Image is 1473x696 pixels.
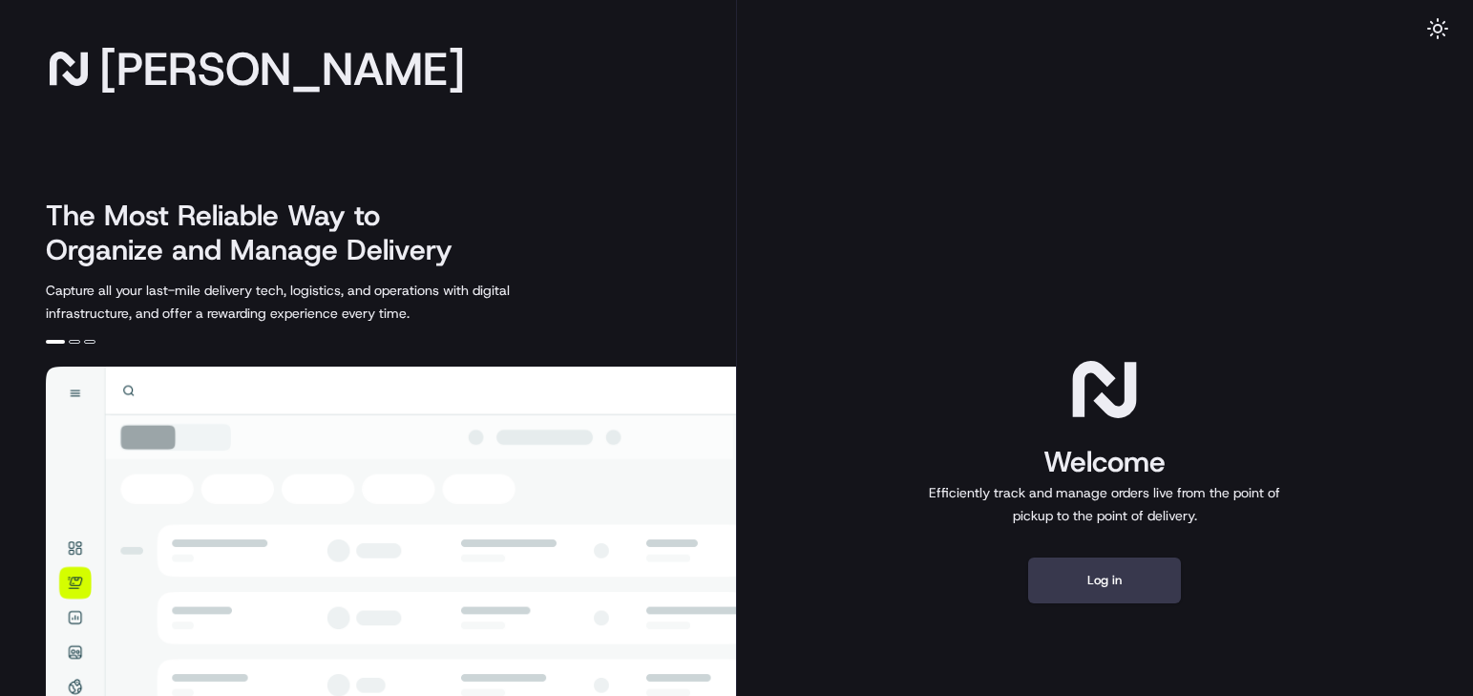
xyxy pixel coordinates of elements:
[99,50,465,88] span: [PERSON_NAME]
[46,199,473,267] h2: The Most Reliable Way to Organize and Manage Delivery
[1028,558,1181,603] button: Log in
[46,279,596,325] p: Capture all your last-mile delivery tech, logistics, and operations with digital infrastructure, ...
[921,443,1288,481] h1: Welcome
[921,481,1288,527] p: Efficiently track and manage orders live from the point of pickup to the point of delivery.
